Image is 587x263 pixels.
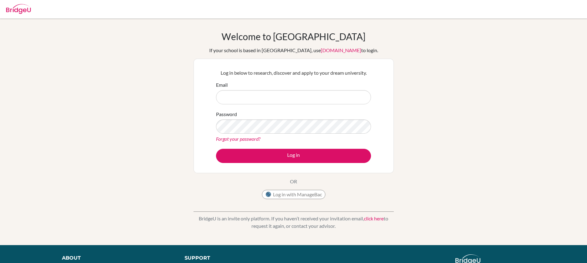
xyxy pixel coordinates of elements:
div: Support [185,254,286,262]
button: Log in with ManageBac [262,190,325,199]
img: Bridge-U [6,4,31,14]
button: Log in [216,149,371,163]
a: Forgot your password? [216,136,260,142]
div: About [62,254,171,262]
a: click here [364,215,384,221]
label: Email [216,81,228,89]
p: Log in below to research, discover and apply to your dream university. [216,69,371,77]
p: BridgeU is an invite only platform. If you haven’t received your invitation email, to request it ... [194,215,394,230]
label: Password [216,111,237,118]
div: If your school is based in [GEOGRAPHIC_DATA], use to login. [209,47,378,54]
h1: Welcome to [GEOGRAPHIC_DATA] [222,31,365,42]
p: OR [290,178,297,185]
a: [DOMAIN_NAME] [321,47,361,53]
